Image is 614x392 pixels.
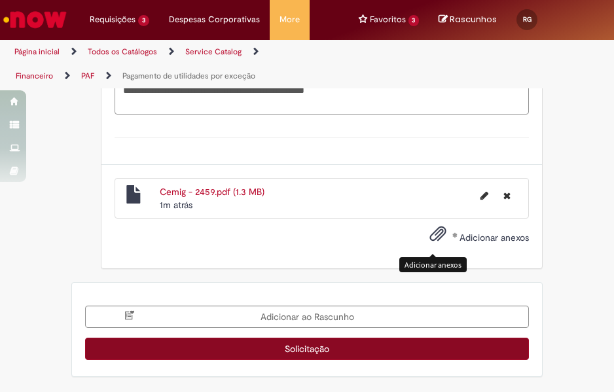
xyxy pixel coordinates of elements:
a: Pagamento de utilidades por exceção [122,71,255,81]
a: Página inicial [14,46,60,57]
a: Service Catalog [185,46,242,57]
span: Adicionar anexos [460,232,529,243]
button: Excluir Cemig - 2459.pdf [496,185,518,206]
button: Adicionar anexos [426,222,450,252]
button: Editar nome de arquivo Cemig - 2459.pdf [473,185,496,206]
a: No momento, sua lista de rascunhos tem 0 Itens [439,13,497,26]
span: 3 [408,15,420,26]
span: Favoritos [370,13,406,26]
span: Requisições [90,13,135,26]
textarea: Descrição [115,79,529,115]
button: Adicionar ao Rascunho [85,306,529,328]
span: Despesas Corporativas [169,13,260,26]
a: Cemig - 2459.pdf (1.3 MB) [160,186,264,198]
span: 3 [138,15,149,26]
button: Solicitação [85,338,529,360]
span: More [280,13,300,26]
span: RG [523,15,532,24]
a: Financeiro [16,71,53,81]
div: Adicionar anexos [399,257,467,272]
a: Todos os Catálogos [88,46,157,57]
ul: Trilhas de página [10,40,297,88]
span: Rascunhos [450,13,497,26]
a: PAF [81,71,94,81]
span: 1m atrás [160,199,192,211]
img: ServiceNow [1,7,69,33]
time: 30/09/2025 08:44:56 [160,199,192,211]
